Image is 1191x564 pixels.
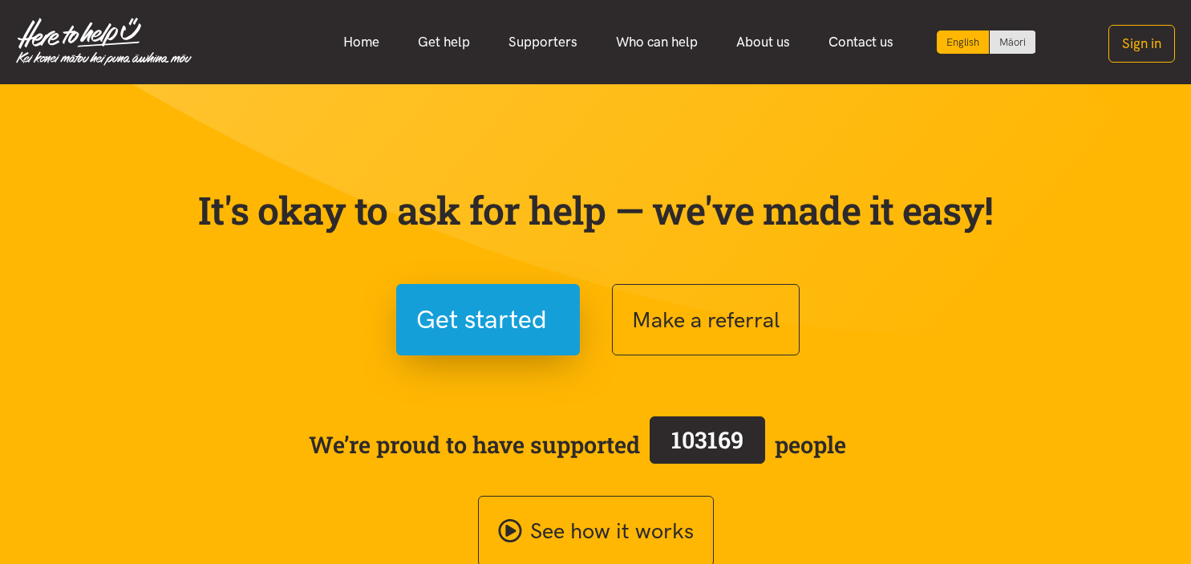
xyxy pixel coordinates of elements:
[399,25,489,59] a: Get help
[640,413,775,476] a: 103169
[416,299,547,340] span: Get started
[597,25,717,59] a: Who can help
[990,30,1035,54] a: Switch to Te Reo Māori
[809,25,913,59] a: Contact us
[309,413,846,476] span: We’re proud to have supported people
[937,30,990,54] div: Current language
[937,30,1036,54] div: Language toggle
[396,284,580,355] button: Get started
[612,284,800,355] button: Make a referral
[16,18,192,66] img: Home
[195,187,997,233] p: It's okay to ask for help — we've made it easy!
[671,424,743,455] span: 103169
[324,25,399,59] a: Home
[489,25,597,59] a: Supporters
[1108,25,1175,63] button: Sign in
[717,25,809,59] a: About us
